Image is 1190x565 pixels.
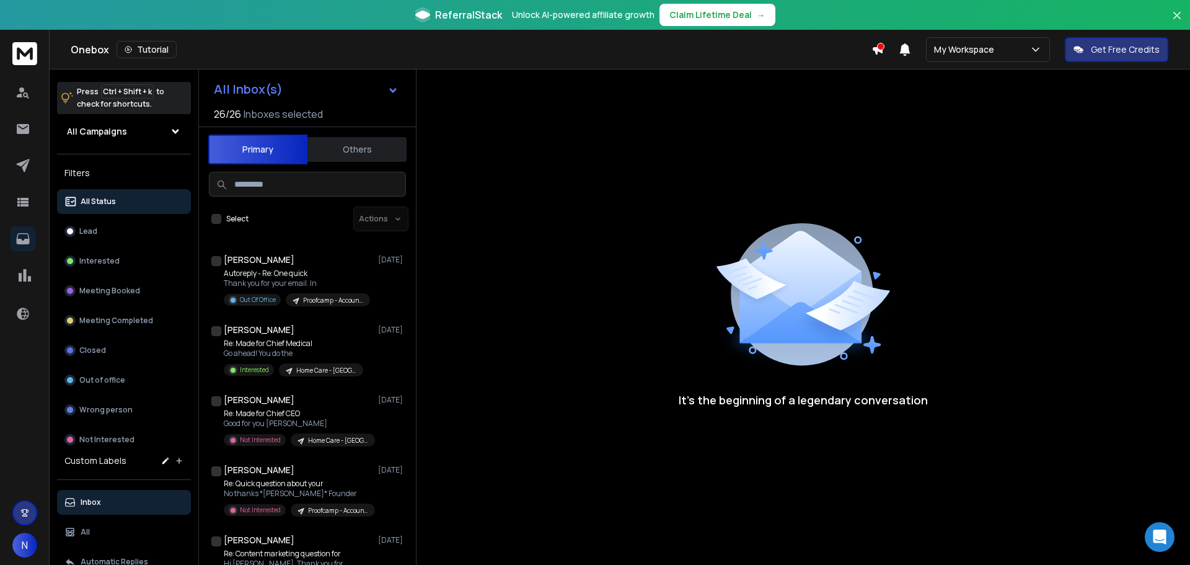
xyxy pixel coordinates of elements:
[378,465,406,475] p: [DATE]
[224,464,294,476] h1: [PERSON_NAME]
[224,409,372,419] p: Re: Made for Chief CEO
[57,398,191,422] button: Wrong person
[57,368,191,393] button: Out of office
[224,534,294,546] h1: [PERSON_NAME]
[224,549,372,559] p: Re: Content marketing question for
[57,249,191,274] button: Interested
[12,533,37,558] button: N
[240,435,281,445] p: Not Interested
[67,125,127,138] h1: All Campaigns
[240,365,269,375] p: Interested
[224,278,370,288] p: Thank you for your email. In
[81,197,116,207] p: All Status
[435,7,502,22] span: ReferralStack
[224,394,294,406] h1: [PERSON_NAME]
[1091,43,1160,56] p: Get Free Credits
[117,41,177,58] button: Tutorial
[57,520,191,545] button: All
[378,535,406,545] p: [DATE]
[57,219,191,244] button: Lead
[224,269,370,278] p: Autoreply - Re: One quick
[659,4,775,26] button: Claim Lifetime Deal→
[1169,7,1185,37] button: Close banner
[378,325,406,335] p: [DATE]
[224,254,294,266] h1: [PERSON_NAME]
[224,479,372,489] p: Re: Quick question about your
[57,164,191,182] h3: Filters
[57,490,191,515] button: Inbox
[378,395,406,405] p: [DATE]
[224,489,372,499] p: No thanks *[PERSON_NAME]* Founder
[79,226,97,236] p: Lead
[79,256,120,266] p: Interested
[303,296,363,305] p: Proofcamp - Accountants - Content
[79,435,134,445] p: Not Interested
[208,135,307,164] button: Primary
[57,308,191,333] button: Meeting Completed
[240,505,281,515] p: Not Interested
[79,286,140,296] p: Meeting Booked
[57,278,191,303] button: Meeting Booked
[378,255,406,265] p: [DATE]
[244,107,323,122] h3: Inboxes selected
[934,43,999,56] p: My Workspace
[204,77,408,102] button: All Inbox(s)
[679,391,928,409] p: It’s the beginning of a legendary conversation
[71,41,871,58] div: Onebox
[757,9,765,21] span: →
[57,427,191,452] button: Not Interested
[79,345,106,355] p: Closed
[224,339,363,349] p: Re: Made for Chief Medical
[1145,522,1175,552] div: Open Intercom Messenger
[214,83,283,96] h1: All Inbox(s)
[57,338,191,363] button: Closed
[77,86,164,110] p: Press to check for shortcuts.
[214,107,241,122] span: 26 / 26
[57,189,191,214] button: All Status
[307,136,407,163] button: Others
[224,419,372,429] p: Good for you [PERSON_NAME]
[57,119,191,144] button: All Campaigns
[64,455,126,467] h3: Custom Labels
[226,214,249,224] label: Select
[308,506,368,515] p: Proofcamp - Accountants - Content
[296,366,356,375] p: Home Care - [GEOGRAPHIC_DATA]
[79,375,125,385] p: Out of office
[512,9,654,21] p: Unlock AI-powered affiliate growth
[308,436,368,445] p: Home Care - [GEOGRAPHIC_DATA]
[224,324,294,336] h1: [PERSON_NAME]
[81,497,101,507] p: Inbox
[1065,37,1168,62] button: Get Free Credits
[81,527,90,537] p: All
[101,84,154,99] span: Ctrl + Shift + k
[240,295,276,305] p: Out Of Office
[224,349,363,358] p: Go ahead! You do the
[79,405,133,415] p: Wrong person
[79,316,153,326] p: Meeting Completed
